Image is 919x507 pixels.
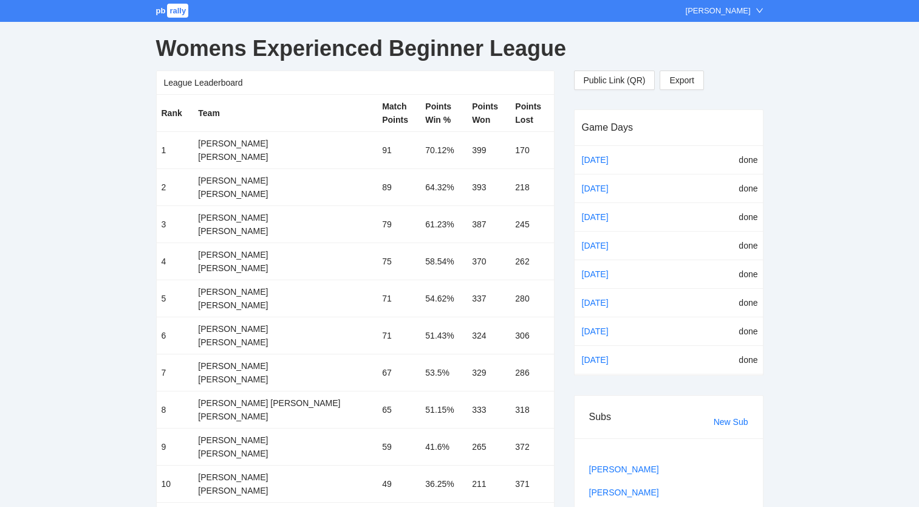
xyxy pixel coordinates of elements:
div: Lost [515,113,548,126]
td: 2 [157,169,194,206]
td: 324 [467,317,510,354]
div: League Leaderboard [164,71,547,94]
td: 71 [377,280,420,317]
div: Points [425,100,462,113]
div: [PERSON_NAME] [198,373,372,386]
td: 53.5% [420,354,467,391]
td: 71 [377,317,420,354]
td: 49 [377,466,420,503]
td: 7 [157,354,194,391]
div: [PERSON_NAME] [198,471,372,484]
td: done [690,317,763,345]
a: [DATE] [579,351,630,369]
td: 59 [377,429,420,466]
td: 64.32% [420,169,467,206]
a: [DATE] [579,322,630,340]
div: [PERSON_NAME] [198,211,372,224]
div: [PERSON_NAME] [198,484,372,497]
td: 286 [510,354,553,391]
td: 211 [467,466,510,503]
td: 370 [467,243,510,280]
td: 79 [377,206,420,243]
div: Match [382,100,415,113]
div: Game Days [582,110,756,145]
td: 65 [377,391,420,429]
td: 41.6% [420,429,467,466]
td: 10 [157,466,194,503]
div: Win % [425,113,462,126]
td: 306 [510,317,553,354]
div: [PERSON_NAME] [198,187,372,201]
td: 36.25% [420,466,467,503]
td: 4 [157,243,194,280]
span: pb [156,6,166,15]
a: pbrally [156,6,191,15]
a: New Sub [714,417,748,427]
div: Points [472,100,505,113]
td: done [690,231,763,260]
td: 262 [510,243,553,280]
div: Rank [162,106,189,120]
td: 75 [377,243,420,280]
span: Public Link (QR) [584,74,646,87]
a: [PERSON_NAME] [589,464,659,474]
td: 245 [510,206,553,243]
div: [PERSON_NAME] [198,174,372,187]
div: Won [472,113,505,126]
a: [DATE] [579,294,630,312]
td: 371 [510,466,553,503]
td: 265 [467,429,510,466]
div: [PERSON_NAME] [198,322,372,336]
td: 67 [377,354,420,391]
div: [PERSON_NAME] [PERSON_NAME] [198,396,372,410]
div: [PERSON_NAME] [198,150,372,164]
td: done [690,146,763,174]
div: [PERSON_NAME] [198,261,372,275]
td: done [690,345,763,374]
div: [PERSON_NAME] [198,285,372,298]
td: 51.43% [420,317,467,354]
td: 5 [157,280,194,317]
td: 91 [377,132,420,169]
div: Points [515,100,548,113]
td: 280 [510,280,553,317]
td: 318 [510,391,553,429]
span: rally [167,4,188,18]
td: 58.54% [420,243,467,280]
td: 337 [467,280,510,317]
td: 1 [157,132,194,169]
a: [DATE] [579,236,630,255]
div: [PERSON_NAME] [198,410,372,423]
td: 9 [157,429,194,466]
div: [PERSON_NAME] [198,433,372,447]
a: [DATE] [579,265,630,283]
a: [DATE] [579,179,630,198]
td: done [690,288,763,317]
td: 89 [377,169,420,206]
td: done [690,174,763,202]
td: 333 [467,391,510,429]
div: [PERSON_NAME] [198,447,372,460]
a: Export [660,71,703,90]
div: [PERSON_NAME] [198,359,372,373]
button: Public Link (QR) [574,71,655,90]
td: done [690,202,763,231]
td: 61.23% [420,206,467,243]
td: 329 [467,354,510,391]
span: Export [669,71,694,89]
td: done [690,260,763,288]
td: 170 [510,132,553,169]
td: 3 [157,206,194,243]
div: Team [198,106,372,120]
div: [PERSON_NAME] [198,298,372,312]
div: [PERSON_NAME] [198,248,372,261]
td: 6 [157,317,194,354]
td: 51.15% [420,391,467,429]
div: [PERSON_NAME] [198,137,372,150]
td: 393 [467,169,510,206]
div: [PERSON_NAME] [198,224,372,238]
td: 8 [157,391,194,429]
td: 218 [510,169,553,206]
td: 399 [467,132,510,169]
td: 387 [467,206,510,243]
